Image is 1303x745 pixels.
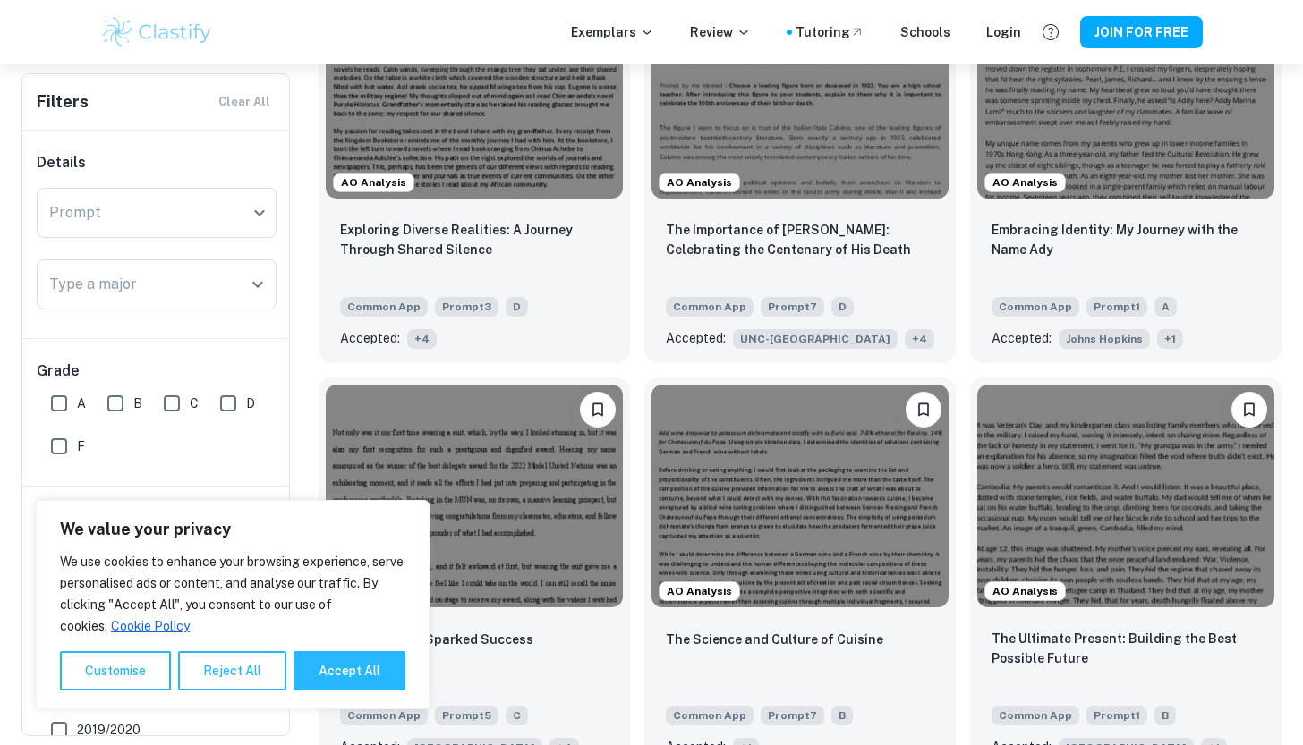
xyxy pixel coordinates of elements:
[977,385,1274,607] img: undefined Common App example thumbnail: The Ultimate Present: Building the Best
[245,272,270,297] button: Open
[100,14,214,50] img: Clastify logo
[1080,16,1203,48] button: JOIN FOR FREE
[660,583,739,599] span: AO Analysis
[77,394,86,413] span: A
[60,651,171,690] button: Customise
[77,436,85,456] span: F
[77,720,141,740] span: 2019/2020
[761,706,824,725] span: Prompt 7
[60,519,405,540] p: We value your privacy
[190,394,199,413] span: C
[666,220,934,259] p: The Importance of Italo Calvino: Celebrating the Centenary of His Death
[435,706,498,725] span: Prompt 5
[36,500,430,709] div: We value your privacy
[1154,297,1177,317] span: A
[294,651,405,690] button: Accept All
[666,297,754,317] span: Common App
[992,629,1260,668] p: The Ultimate Present: Building the Best Possible Future
[831,706,853,725] span: B
[1086,706,1147,725] span: Prompt 1
[1059,329,1150,349] span: Johns Hopkins
[334,174,413,190] span: AO Analysis
[831,297,854,317] span: D
[37,89,89,114] h6: Filters
[37,152,277,174] h6: Details
[340,297,428,317] span: Common App
[1086,297,1147,317] span: Prompt 1
[900,22,950,42] a: Schools
[986,22,1021,42] a: Login
[651,385,949,607] img: undefined Common App example thumbnail: The Science and Culture of Cuisine
[992,328,1052,348] p: Accepted:
[1154,706,1176,725] span: B
[992,706,1079,725] span: Common App
[580,392,616,428] button: Please log in to bookmark exemplars
[733,329,898,349] span: UNC-[GEOGRAPHIC_DATA]
[506,297,528,317] span: D
[326,385,623,607] img: undefined Common App example thumbnail: The Suit that Sparked Success
[666,630,883,649] p: The Science and Culture of Cuisine
[246,394,255,413] span: D
[905,329,934,349] span: + 4
[407,329,437,349] span: + 4
[666,328,726,348] p: Accepted:
[133,394,142,413] span: B
[761,297,824,317] span: Prompt 7
[178,651,286,690] button: Reject All
[1035,17,1066,47] button: Help and Feedback
[985,583,1065,599] span: AO Analysis
[985,174,1065,190] span: AO Analysis
[992,220,1260,259] p: Embracing Identity: My Journey with the Name Ady
[660,174,739,190] span: AO Analysis
[340,630,533,649] p: The Suit that Sparked Success
[340,328,400,348] p: Accepted:
[1157,329,1183,349] span: + 1
[506,706,528,725] span: C
[60,551,405,637] p: We use cookies to enhance your browsing experience, serve personalised ads or content, and analys...
[690,22,751,42] p: Review
[906,392,941,428] button: Please log in to bookmark exemplars
[110,618,191,634] a: Cookie Policy
[571,22,654,42] p: Exemplars
[992,297,1079,317] span: Common App
[1231,392,1267,428] button: Please log in to bookmark exemplars
[37,360,277,382] h6: Grade
[796,22,864,42] a: Tutoring
[340,220,609,259] p: Exploring Diverse Realities: A Journey Through Shared Silence
[435,297,498,317] span: Prompt 3
[666,706,754,725] span: Common App
[340,706,428,725] span: Common App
